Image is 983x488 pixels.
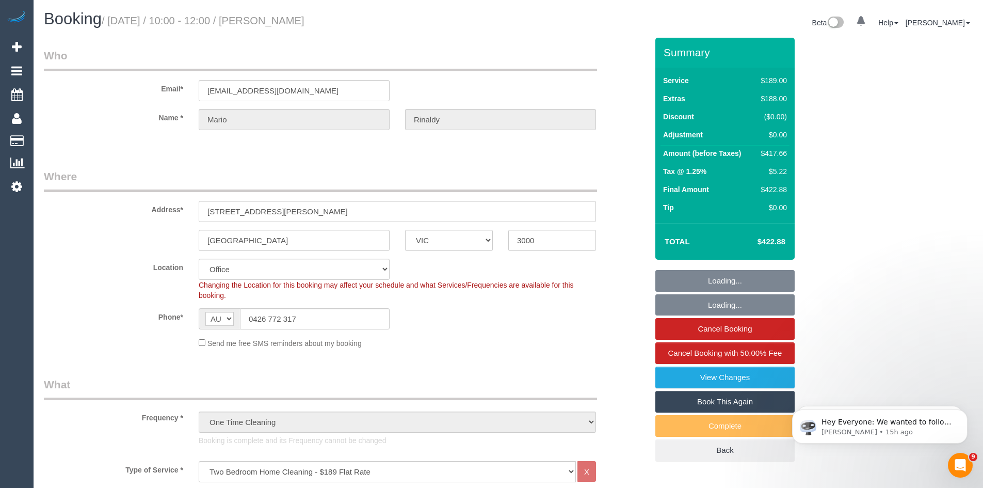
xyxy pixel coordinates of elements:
[663,75,689,86] label: Service
[948,453,973,478] iframe: Intercom live chat
[757,75,787,86] div: $189.00
[655,439,795,461] a: Back
[655,318,795,340] a: Cancel Booking
[969,453,977,461] span: 9
[44,377,597,400] legend: What
[727,238,785,246] h4: $422.88
[668,349,782,357] span: Cancel Booking with 50.00% Fee
[812,19,844,27] a: Beta
[757,130,787,140] div: $0.00
[45,40,178,49] p: Message from Ellie, sent 15h ago
[663,166,706,177] label: Tax @ 1.25%
[199,109,390,130] input: First Name*
[199,80,390,101] input: Email*
[36,461,191,475] label: Type of Service *
[36,308,191,322] label: Phone*
[199,230,390,251] input: Suburb*
[405,109,596,130] input: Last Name*
[663,184,709,195] label: Final Amount
[664,46,789,58] h3: Summary
[878,19,898,27] a: Help
[663,202,674,213] label: Tip
[655,342,795,364] a: Cancel Booking with 50.00% Fee
[36,80,191,94] label: Email*
[757,93,787,104] div: $188.00
[655,391,795,413] a: Book This Again
[102,15,304,26] small: / [DATE] / 10:00 - 12:00 / [PERSON_NAME]
[199,281,574,300] span: Changing the Location for this booking may affect your schedule and what Services/Frequencies are...
[663,93,685,104] label: Extras
[757,148,787,159] div: $417.66
[36,409,191,423] label: Frequency *
[665,237,690,246] strong: Total
[827,17,844,30] img: New interface
[44,169,597,192] legend: Where
[207,339,362,348] span: Send me free SMS reminders about my booking
[508,230,596,251] input: Post Code*
[240,308,390,329] input: Phone*
[757,112,787,122] div: ($0.00)
[906,19,970,27] a: [PERSON_NAME]
[36,109,191,123] label: Name *
[6,10,27,25] img: Automaid Logo
[44,10,102,28] span: Booking
[663,112,694,122] label: Discount
[757,184,787,195] div: $422.88
[199,435,596,446] p: Booking is complete and its Frequency cannot be changed
[36,259,191,273] label: Location
[757,166,787,177] div: $5.22
[777,388,983,460] iframe: Intercom notifications message
[663,148,741,159] label: Amount (before Taxes)
[44,48,597,71] legend: Who
[45,30,176,141] span: Hey Everyone: We wanted to follow up and let you know we have been closely monitoring the account...
[36,201,191,215] label: Address*
[655,367,795,388] a: View Changes
[663,130,703,140] label: Adjustment
[757,202,787,213] div: $0.00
